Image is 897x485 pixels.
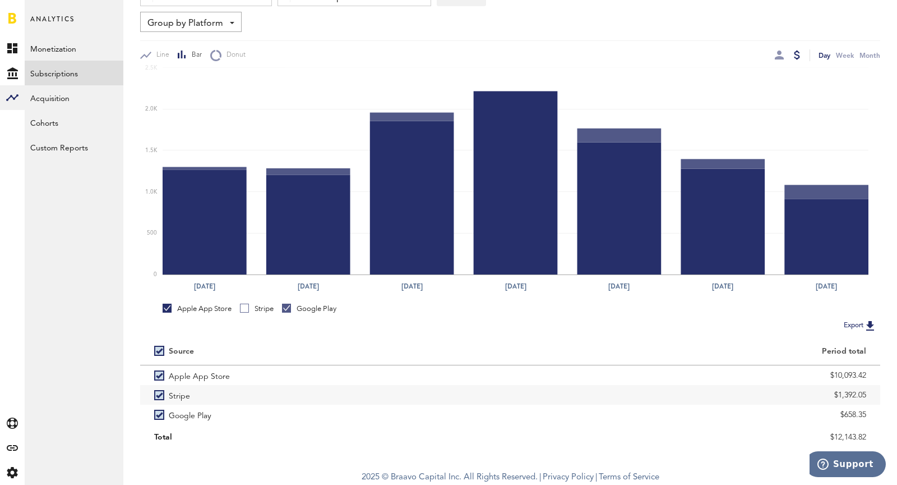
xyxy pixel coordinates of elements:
text: 0 [154,272,157,277]
span: Stripe [169,385,190,405]
a: Acquisition [25,85,123,110]
div: Period total [524,347,866,356]
span: Apple App Store [169,365,230,385]
span: Donut [221,51,246,60]
div: $10,093.42 [524,367,866,384]
text: 1.5K [145,148,158,153]
button: Export [840,318,880,333]
iframe: Opens a widget where you can find more information [810,451,886,479]
text: [DATE] [608,281,630,291]
a: Terms of Service [599,473,659,482]
div: Day [819,49,830,61]
a: Custom Reports [25,135,123,159]
span: Bar [187,51,202,60]
span: Line [151,51,169,60]
text: [DATE] [194,281,215,291]
text: 2.0K [145,106,158,112]
div: Week [836,49,854,61]
span: Group by Platform [147,14,223,33]
text: 1.0K [145,189,158,195]
img: Export [863,319,877,332]
text: [DATE] [401,281,423,291]
a: Cohorts [25,110,123,135]
div: $658.35 [524,406,866,423]
text: [DATE] [298,281,319,291]
a: Monetization [25,36,123,61]
div: Month [859,49,880,61]
div: Stripe [240,304,274,314]
text: [DATE] [712,281,733,291]
div: $12,143.82 [524,429,866,446]
div: Google Play [282,304,336,314]
div: $1,392.05 [524,387,866,404]
span: Analytics [30,12,75,36]
text: 500 [147,231,157,236]
a: Privacy Policy [543,473,594,482]
div: Apple App Store [163,304,232,314]
a: Subscriptions [25,61,123,85]
text: [DATE] [816,281,837,291]
span: Google Play [169,405,211,424]
div: Source [169,347,194,356]
text: [DATE] [505,281,526,291]
div: Total [154,429,496,446]
text: 2.5K [145,65,158,71]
